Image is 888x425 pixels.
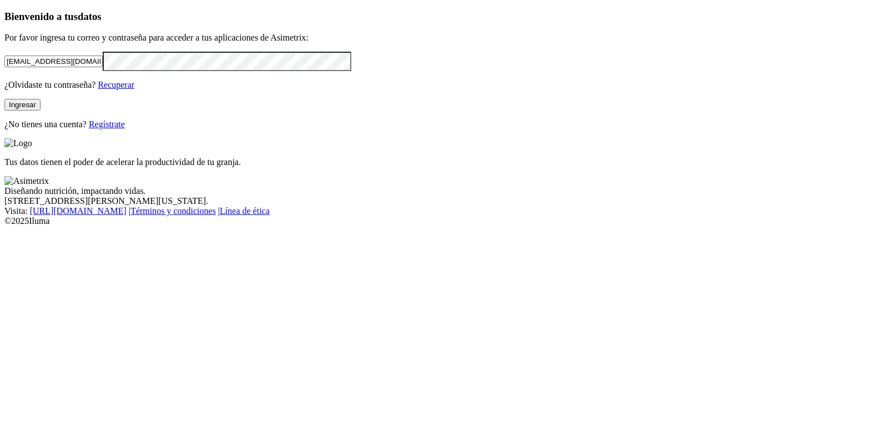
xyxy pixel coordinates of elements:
[220,206,270,216] a: Línea de ética
[4,186,884,196] div: Diseñando nutrición, impactando vidas.
[4,196,884,206] div: [STREET_ADDRESS][PERSON_NAME][US_STATE].
[130,206,216,216] a: Términos y condiciones
[4,56,103,67] input: Tu correo
[4,11,884,23] h3: Bienvenido a tus
[4,206,884,216] div: Visita : | |
[78,11,102,22] span: datos
[4,33,884,43] p: Por favor ingresa tu correo y contraseña para acceder a tus aplicaciones de Asimetrix:
[4,99,41,111] button: Ingresar
[4,119,884,129] p: ¿No tienes una cuenta?
[4,176,49,186] img: Asimetrix
[4,157,884,167] p: Tus datos tienen el poder de acelerar la productividad de tu granja.
[98,80,134,89] a: Recuperar
[4,216,884,226] div: © 2025 Iluma
[30,206,127,216] a: [URL][DOMAIN_NAME]
[4,138,32,148] img: Logo
[89,119,125,129] a: Regístrate
[4,80,884,90] p: ¿Olvidaste tu contraseña?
